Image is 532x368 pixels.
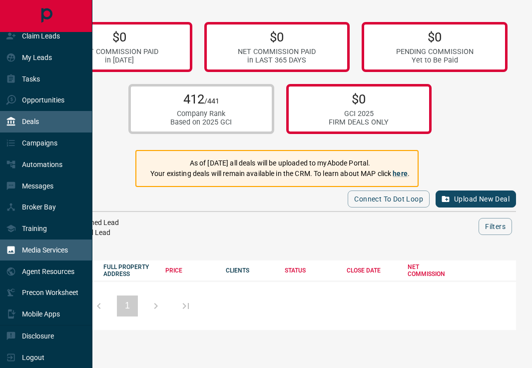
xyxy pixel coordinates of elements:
[238,47,316,56] div: NET COMMISSION PAID
[204,97,219,105] span: /441
[170,118,232,126] div: Based on 2025 GCI
[285,267,337,274] div: STATUS
[238,29,316,44] p: $0
[329,118,389,126] div: FIRM DEALS ONLY
[150,158,410,168] p: As of [DATE] all deals will be uploaded to myAbode Portal.
[150,168,410,179] p: Your existing deals will remain available in the CRM. To learn about MAP click .
[80,56,158,64] div: in [DATE]
[329,91,389,106] p: $0
[170,109,232,118] div: Company Rank
[396,29,474,44] p: $0
[117,295,138,316] button: 1
[165,267,216,274] div: PRICE
[408,263,466,277] div: NET COMMISSION
[80,47,158,56] div: NET COMMISSION PAID
[393,169,408,177] a: here
[238,56,316,64] div: in LAST 365 DAYS
[436,190,516,207] button: Upload New Deal
[170,91,232,106] p: 412
[396,56,474,64] div: Yet to Be Paid
[396,47,474,56] div: PENDING COMMISSION
[348,190,430,207] button: Connect to Dot Loop
[329,109,389,118] div: GCI 2025
[347,267,398,274] div: CLOSE DATE
[479,218,512,235] button: Filters
[80,29,158,44] p: $0
[226,267,275,274] div: CLIENTS
[103,263,155,277] div: FULL PROPERTY ADDRESS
